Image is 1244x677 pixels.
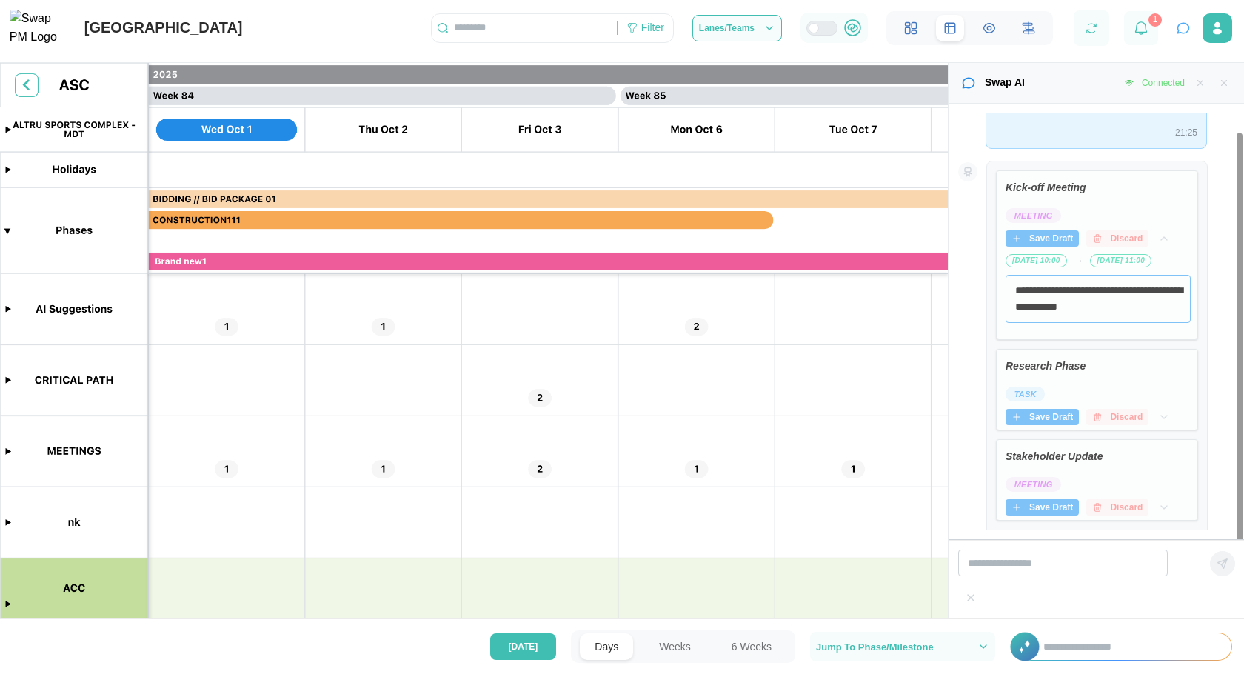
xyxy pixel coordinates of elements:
button: Close chat [1173,18,1194,39]
span: Save Draft [1029,500,1073,515]
span: Save Draft [1029,410,1073,424]
div: 21:25 [996,528,1198,542]
span: Save Draft [1029,231,1073,246]
span: MEETING [1014,209,1053,222]
span: Discard [1110,231,1143,246]
span: TASK [1014,387,1037,401]
button: Save Draft [1006,409,1079,425]
button: Close chat [1216,75,1232,91]
button: Lanes/Teams [692,15,782,41]
button: Refresh Grid [1081,18,1102,39]
span: Discard [1110,500,1143,515]
div: Stakeholder Update [1006,449,1103,465]
div: Kick-off Meeting [1006,180,1086,196]
div: + [1010,633,1232,661]
button: Clear messages [1192,75,1208,91]
button: [DATE] [490,633,557,660]
button: 6 Weeks [717,633,786,660]
div: Connected [1142,76,1185,90]
span: Jump To Phase/Milestone [816,642,934,652]
div: Filter [641,20,664,36]
button: Discard [1086,499,1148,516]
button: Discard [1086,230,1148,247]
button: Days [580,633,633,660]
div: → [1074,254,1083,268]
button: Jump To Phase/Milestone [810,632,995,661]
img: Swap PM Logo [10,10,70,47]
button: Save Draft [1006,230,1079,247]
div: Swap AI [985,75,1025,91]
div: Research Phase [1006,358,1086,375]
div: 21:25 [995,126,1197,140]
button: Discard [1086,409,1148,425]
span: [DATE] [509,634,538,659]
div: 1 [1148,13,1162,27]
button: Save Draft [1006,499,1079,516]
span: MEETING [1014,478,1053,491]
span: Discard [1110,410,1143,424]
button: Weeks [644,633,706,660]
span: [DATE] 10:00 [1012,255,1060,267]
div: [GEOGRAPHIC_DATA] [84,16,243,39]
span: Lanes/Teams [699,24,755,33]
span: [DATE] 11:00 [1097,255,1145,267]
